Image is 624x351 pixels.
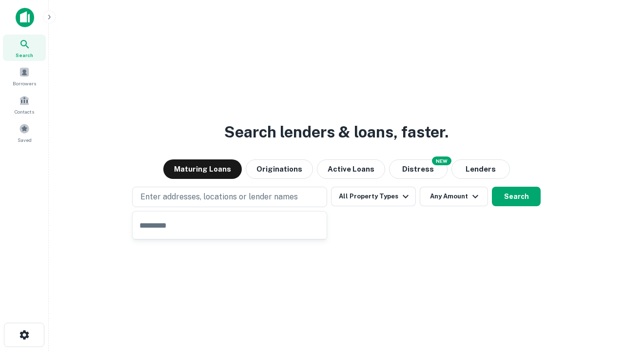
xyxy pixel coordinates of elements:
a: Contacts [3,91,46,117]
button: Search [492,187,541,206]
span: Search [16,51,33,59]
a: Saved [3,119,46,146]
span: Contacts [15,108,34,116]
a: Search [3,35,46,61]
img: capitalize-icon.png [16,8,34,27]
span: Borrowers [13,79,36,87]
span: Saved [18,136,32,144]
button: Active Loans [317,159,385,179]
button: Maturing Loans [163,159,242,179]
button: Search distressed loans with lien and other non-mortgage details. [389,159,448,179]
a: Borrowers [3,63,46,89]
button: Enter addresses, locations or lender names [132,187,327,207]
button: Lenders [451,159,510,179]
button: Any Amount [420,187,488,206]
button: Originations [246,159,313,179]
p: Enter addresses, locations or lender names [140,191,298,203]
button: All Property Types [331,187,416,206]
h3: Search lenders & loans, faster. [224,120,448,144]
div: NEW [432,156,451,165]
iframe: Chat Widget [575,242,624,289]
